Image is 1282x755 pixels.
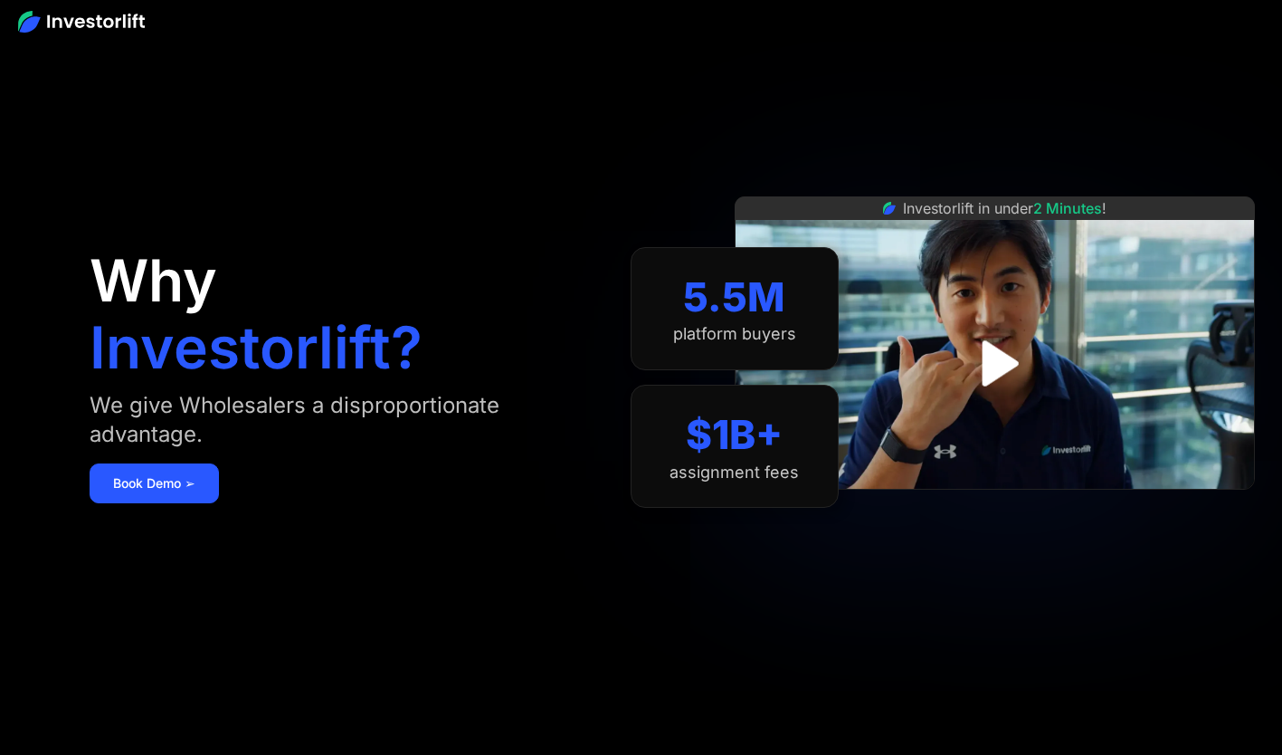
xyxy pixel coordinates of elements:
[669,463,799,483] div: assignment fees
[903,197,1106,219] div: Investorlift in under !
[686,411,783,459] div: $1B+
[90,391,594,449] div: We give Wholesalers a disproportionate advantage.
[90,464,219,503] a: Book Demo ➢
[673,324,796,344] div: platform buyers
[954,323,1035,404] a: open lightbox
[859,499,1130,521] iframe: Customer reviews powered by Trustpilot
[90,319,423,377] h1: Investorlift?
[90,252,217,310] h1: Why
[1033,199,1102,217] span: 2 Minutes
[683,273,785,321] div: 5.5M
